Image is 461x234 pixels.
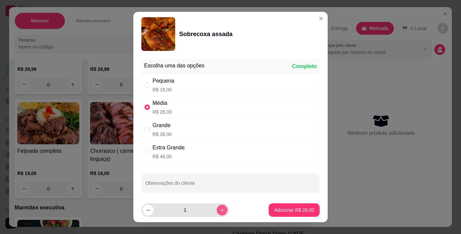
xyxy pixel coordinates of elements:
div: Pequena [153,77,174,85]
img: product-image [141,17,175,51]
div: Sobrecoxa assada [179,29,233,39]
button: increase-product-quantity [217,205,227,215]
button: decrease-product-quantity [143,205,154,215]
div: Extra Grande [153,144,185,152]
button: Adicionar R$ 28,00 [269,203,320,217]
p: R$ 48,00 [153,153,185,160]
p: Adicionar R$ 28,00 [274,207,314,213]
p: R$ 18,00 [153,86,174,93]
p: R$ 28,00 [153,109,172,115]
div: Completo [292,62,317,70]
div: Grande [153,121,172,129]
input: Observações do cliente [145,182,316,189]
button: Close [316,13,326,24]
div: Média [153,99,172,107]
div: Escolha uma das opções [144,62,205,70]
p: R$ 38,00 [153,131,172,138]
